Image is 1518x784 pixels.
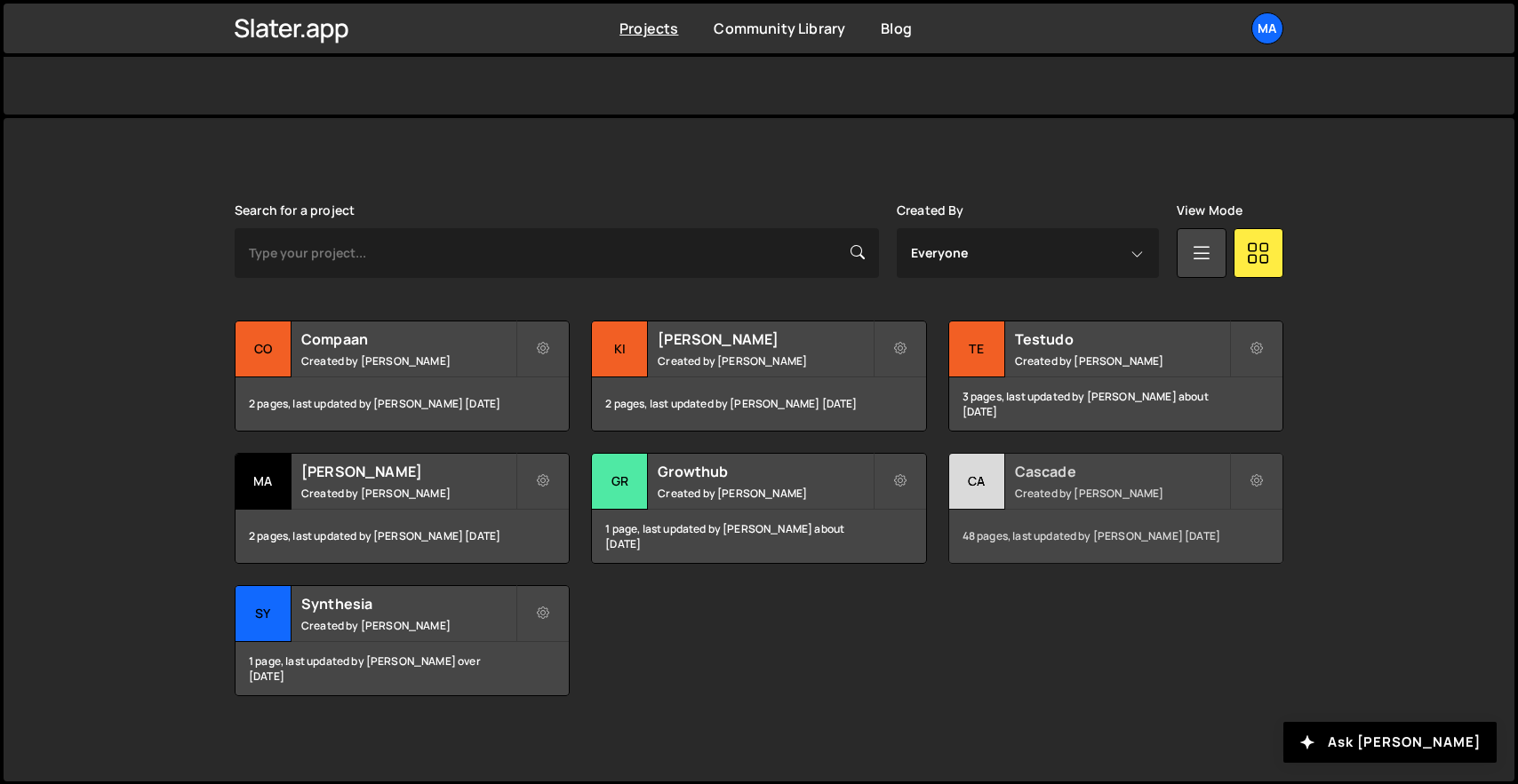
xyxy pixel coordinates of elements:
[1015,462,1229,481] h2: Cascade
[592,454,648,510] div: Gr
[1015,486,1229,501] small: Created by [PERSON_NAME]
[948,453,1283,564] a: Ca Cascade Created by [PERSON_NAME] 48 pages, last updated by [PERSON_NAME] [DATE]
[236,377,569,431] div: 2 pages, last updated by [PERSON_NAME] [DATE]
[592,321,648,377] div: Ki
[1283,722,1497,763] button: Ask [PERSON_NAME]
[235,453,570,564] a: Ma [PERSON_NAME] Created by [PERSON_NAME] 2 pages, last updated by [PERSON_NAME] [DATE]
[1015,353,1229,368] small: Created by [PERSON_NAME]
[714,19,845,38] a: Community Library
[619,19,678,38] a: Projects
[236,321,292,377] div: Co
[591,321,926,432] a: Ki [PERSON_NAME] Created by [PERSON_NAME] 2 pages, last updated by [PERSON_NAME] [DATE]
[236,586,292,642] div: Sy
[658,462,872,481] h2: Growthub
[235,585,570,696] a: Sy Synthesia Created by [PERSON_NAME] 1 page, last updated by [PERSON_NAME] over [DATE]
[236,454,292,510] div: Ma
[301,329,515,349] h2: Compaan
[1177,203,1242,218] label: View Mode
[658,329,872,349] h2: [PERSON_NAME]
[235,203,355,218] label: Search for a project
[301,353,515,368] small: Created by [PERSON_NAME]
[897,203,964,218] label: Created By
[301,462,515,481] h2: [PERSON_NAME]
[235,321,570,432] a: Co Compaan Created by [PERSON_NAME] 2 pages, last updated by [PERSON_NAME] [DATE]
[1251,12,1283,44] a: Ma
[881,19,912,38] a: Blog
[236,642,569,695] div: 1 page, last updated by [PERSON_NAME] over [DATE]
[949,454,1005,510] div: Ca
[301,486,515,501] small: Created by [PERSON_NAME]
[949,321,1005,377] div: Te
[949,377,1282,431] div: 3 pages, last updated by [PERSON_NAME] about [DATE]
[236,510,569,563] div: 2 pages, last updated by [PERSON_NAME] [DATE]
[658,486,872,501] small: Created by [PERSON_NAME]
[592,377,925,431] div: 2 pages, last updated by [PERSON_NAME] [DATE]
[301,618,515,633] small: Created by [PERSON_NAME]
[235,228,879,278] input: Type your project...
[658,353,872,368] small: Created by [PERSON_NAME]
[1015,329,1229,349] h2: Testudo
[591,453,926,564] a: Gr Growthub Created by [PERSON_NAME] 1 page, last updated by [PERSON_NAME] about [DATE]
[949,510,1282,563] div: 48 pages, last updated by [PERSON_NAME] [DATE]
[948,321,1283,432] a: Te Testudo Created by [PERSON_NAME] 3 pages, last updated by [PERSON_NAME] about [DATE]
[301,594,515,614] h2: Synthesia
[592,510,925,563] div: 1 page, last updated by [PERSON_NAME] about [DATE]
